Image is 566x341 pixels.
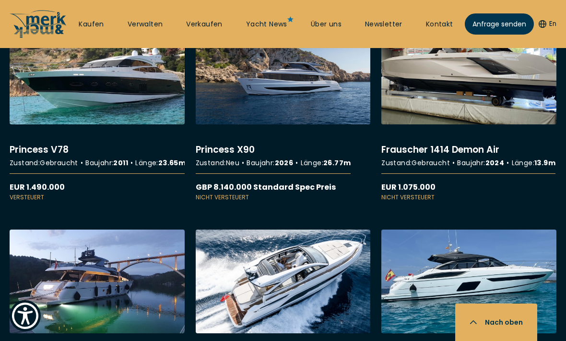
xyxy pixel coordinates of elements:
button: En [539,19,556,29]
a: Kaufen [79,20,104,29]
a: More details aboutFrauscher 1414 Demon Air [381,20,556,202]
button: Show Accessibility Preferences [10,300,41,331]
span: Anfrage senden [472,19,526,29]
a: Verkaufen [186,20,223,29]
a: Über uns [311,20,342,29]
a: Verwalten [128,20,163,29]
a: More details aboutPrincess V78 [10,20,185,202]
a: Newsletter [365,20,402,29]
a: Yacht News [246,20,287,29]
a: Anfrage senden [465,13,534,35]
a: More details aboutPrincess X90 [196,20,371,202]
a: Kontakt [426,20,453,29]
button: Nach oben [455,304,537,341]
